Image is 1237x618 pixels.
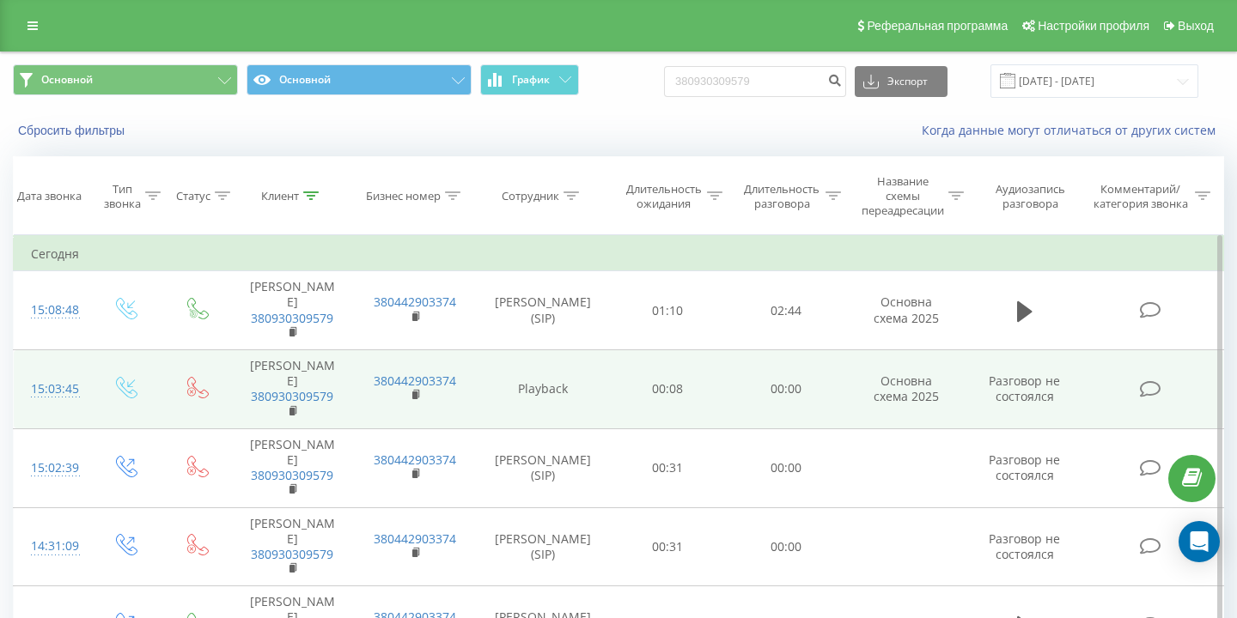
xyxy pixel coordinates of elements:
td: [PERSON_NAME] [231,350,354,429]
td: 00:00 [727,428,845,507]
a: 380442903374 [374,294,456,310]
a: 380930309579 [251,388,333,404]
div: 15:03:45 [31,373,72,406]
td: [PERSON_NAME] [231,271,354,350]
button: Основной [247,64,472,95]
span: Настройки профиля [1038,19,1149,33]
a: 380442903374 [374,451,456,468]
span: Основной [41,73,93,87]
div: Статус [176,189,210,203]
div: Комментарий/категория звонка [1090,182,1191,211]
span: Реферальная программа [867,19,1008,33]
div: 15:08:48 [31,294,72,327]
span: Разговор не состоялся [989,530,1060,562]
div: Дата звонка [17,189,82,203]
td: [PERSON_NAME] (SIP) [477,507,609,586]
td: [PERSON_NAME] (SIP) [477,428,609,507]
td: Playback [477,350,609,429]
td: 00:08 [609,350,728,429]
button: График [480,64,579,95]
span: Разговор не состоялся [989,373,1060,404]
a: 380930309579 [251,467,333,483]
div: Клиент [261,189,299,203]
div: 15:02:39 [31,451,72,485]
div: Длительность ожидания [625,182,704,211]
span: График [512,74,550,86]
div: 14:31:09 [31,530,72,563]
td: 00:31 [609,428,728,507]
span: Разговор не состоялся [989,451,1060,483]
td: 00:31 [609,507,728,586]
div: Open Intercom Messenger [1179,521,1220,562]
td: Основна схема 2025 [845,350,968,429]
div: Бизнес номер [366,189,441,203]
td: [PERSON_NAME] [231,428,354,507]
td: 00:00 [727,350,845,429]
button: Основной [13,64,238,95]
div: Длительность разговора [742,182,821,211]
a: Когда данные могут отличаться от других систем [922,122,1224,138]
div: Аудиозапись разговора [984,182,1077,211]
div: Сотрудник [502,189,559,203]
a: 380930309579 [251,310,333,326]
div: Название схемы переадресации [861,174,944,218]
a: 380442903374 [374,530,456,547]
td: 01:10 [609,271,728,350]
a: 380442903374 [374,373,456,389]
input: Поиск по номеру [664,66,846,97]
td: 02:44 [727,271,845,350]
button: Сбросить фильтры [13,123,133,138]
span: Выход [1178,19,1214,33]
a: 380930309579 [251,546,333,562]
div: Тип звонка [104,182,141,211]
td: [PERSON_NAME] (SIP) [477,271,609,350]
td: Основна схема 2025 [845,271,968,350]
td: Сегодня [14,237,1224,271]
td: 00:00 [727,507,845,586]
td: [PERSON_NAME] [231,507,354,586]
button: Экспорт [855,66,948,97]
